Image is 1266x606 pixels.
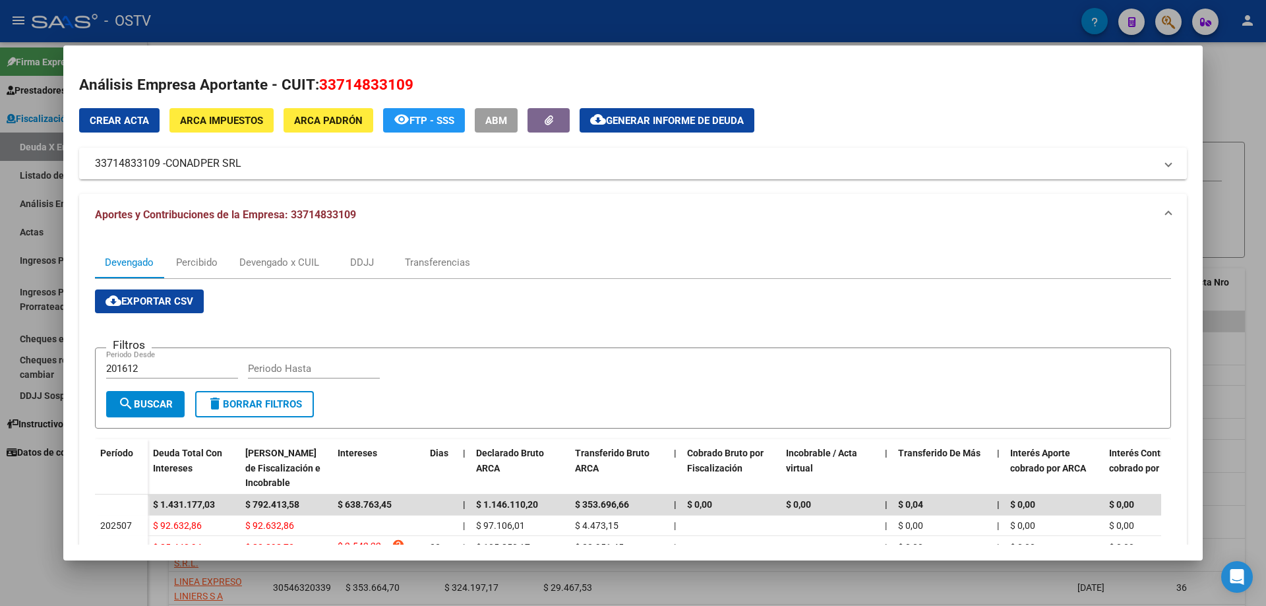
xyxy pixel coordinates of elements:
span: | [885,542,887,553]
span: | [885,499,888,510]
datatable-header-cell: Interés Aporte cobrado por ARCA [1005,439,1104,497]
datatable-header-cell: | [880,439,893,497]
datatable-header-cell: Deuda Total Con Intereses [148,439,240,497]
span: $ 0,00 [1109,499,1134,510]
span: $ 0,00 [786,499,811,510]
span: Intereses [338,448,377,458]
mat-icon: cloud_download [105,293,121,309]
button: Borrar Filtros [195,391,314,417]
span: FTP - SSS [409,115,454,127]
span: Período [100,448,133,458]
span: $ 353.696,66 [575,499,629,510]
div: Devengado [105,255,154,270]
span: Exportar CSV [105,295,193,307]
span: ABM [485,115,507,127]
mat-panel-title: 33714833109 - [95,156,1155,171]
h2: Análisis Empresa Aportante - CUIT: [79,74,1187,96]
button: ABM [475,108,518,133]
datatable-header-cell: | [992,439,1005,497]
span: $ 0,00 [1010,520,1035,531]
div: Percibido [176,255,218,270]
span: CONADPER SRL [166,156,241,171]
span: $ 4.473,15 [575,520,618,531]
datatable-header-cell: Interés Contribución cobrado por ARCA [1104,439,1203,497]
span: $ 0,00 [898,542,923,553]
span: | [463,448,466,458]
span: Incobrable / Acta virtual [786,448,857,473]
span: $ 105.850,17 [476,542,530,553]
span: 202507 [100,520,132,531]
span: Interés Aporte cobrado por ARCA [1010,448,1086,473]
span: $ 1.431.177,03 [153,499,215,510]
span: | [463,520,465,531]
button: ARCA Impuestos [169,108,274,133]
div: Devengado x CUIL [239,255,319,270]
span: $ 0,00 [1109,542,1134,553]
span: Cobrado Bruto por Fiscalización [687,448,764,473]
span: Interés Contribución cobrado por ARCA [1109,448,1195,473]
span: | [674,448,677,458]
span: $ 85.440,94 [153,542,202,553]
span: | [997,499,1000,510]
datatable-header-cell: Deuda Bruta Neto de Fiscalización e Incobrable [240,439,332,497]
span: | [997,448,1000,458]
span: 23 [430,542,440,553]
span: | [997,542,999,553]
span: [PERSON_NAME] de Fiscalización e Incobrable [245,448,320,489]
datatable-header-cell: Transferido Bruto ARCA [570,439,669,497]
span: $ 92.632,86 [245,520,294,531]
span: $ 97.106,01 [476,520,525,531]
span: $ 1.146.110,20 [476,499,538,510]
span: | [997,520,999,531]
span: $ 0,00 [1010,499,1035,510]
mat-expansion-panel-header: Aportes y Contribuciones de la Empresa: 33714833109 [79,194,1187,236]
span: | [674,520,676,531]
span: ARCA Padrón [294,115,363,127]
span: ARCA Impuestos [180,115,263,127]
span: $ 792.413,58 [245,499,299,510]
span: $ 0,04 [898,499,923,510]
span: $ 0,00 [687,499,712,510]
span: $ 2.542,22 [338,539,381,557]
span: 33714833109 [319,76,413,93]
div: DDJJ [350,255,374,270]
span: Buscar [118,398,173,410]
span: $ 82.898,72 [245,542,294,553]
mat-icon: cloud_download [590,111,606,127]
div: Open Intercom Messenger [1221,561,1253,593]
mat-icon: search [118,396,134,411]
mat-icon: remove_red_eye [394,111,409,127]
span: $ 22.951,45 [575,542,624,553]
span: | [885,448,888,458]
span: | [885,520,887,531]
span: $ 0,00 [1010,542,1035,553]
span: Generar informe de deuda [606,115,744,127]
button: Crear Acta [79,108,160,133]
datatable-header-cell: Período [95,439,148,495]
span: Declarado Bruto ARCA [476,448,544,473]
span: $ 0,00 [898,520,923,531]
span: 202506 [100,543,132,553]
mat-icon: delete [207,396,223,411]
span: Aportes y Contribuciones de la Empresa: 33714833109 [95,208,356,221]
span: Deuda Total Con Intereses [153,448,222,473]
span: | [463,499,466,510]
div: Transferencias [405,255,470,270]
datatable-header-cell: | [669,439,682,497]
span: Dias [430,448,448,458]
datatable-header-cell: Declarado Bruto ARCA [471,439,570,497]
span: Transferido Bruto ARCA [575,448,649,473]
span: $ 0,00 [1109,520,1134,531]
datatable-header-cell: Incobrable / Acta virtual [781,439,880,497]
button: Generar informe de deuda [580,108,754,133]
datatable-header-cell: | [458,439,471,497]
mat-expansion-panel-header: 33714833109 -CONADPER SRL [79,148,1187,179]
span: Transferido De Más [898,448,980,458]
h3: Filtros [106,338,152,352]
span: $ 638.763,45 [338,499,392,510]
i: help [392,539,405,552]
span: Crear Acta [90,115,149,127]
span: $ 92.632,86 [153,520,202,531]
span: | [674,499,677,510]
button: ARCA Padrón [284,108,373,133]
